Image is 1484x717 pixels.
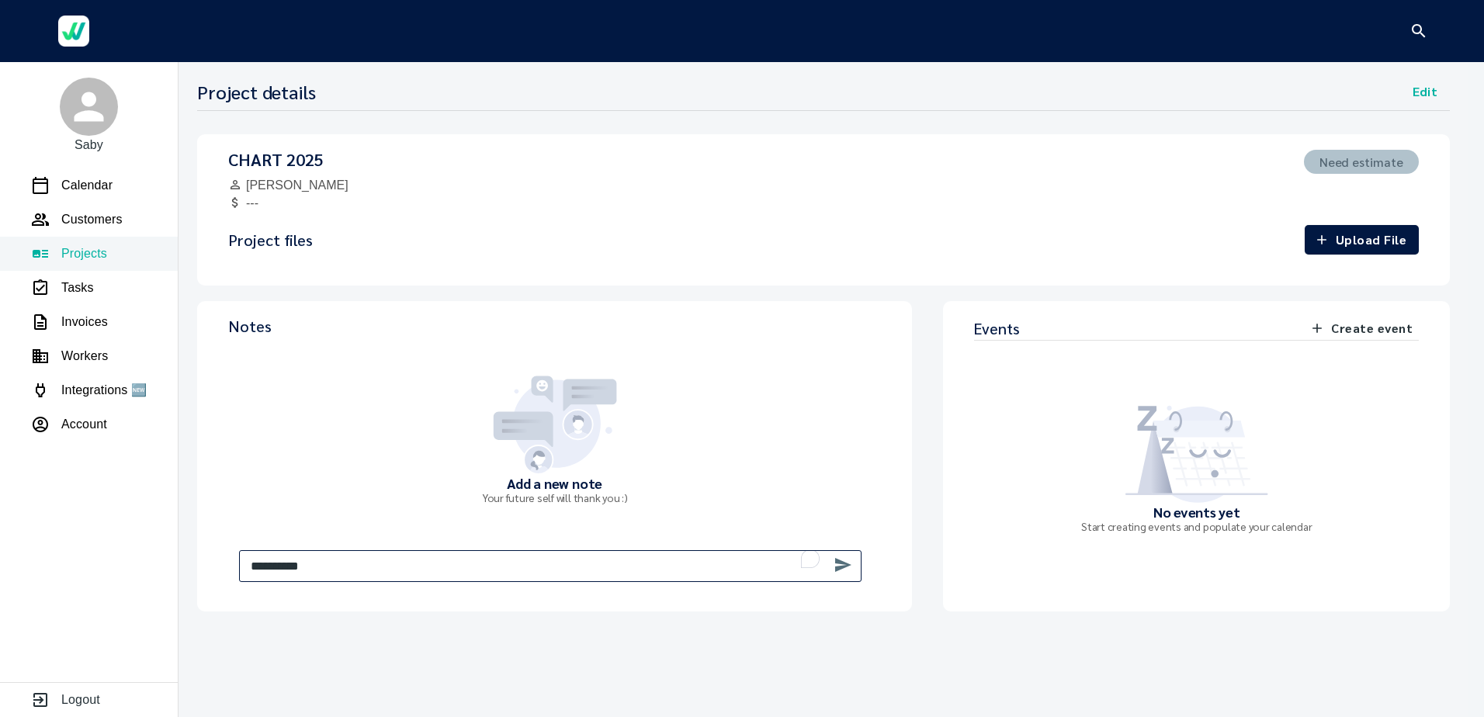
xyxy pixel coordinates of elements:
[974,319,1020,338] h4: Events
[31,244,107,263] a: Projects
[31,415,107,434] a: Account
[228,317,881,336] h4: Notes
[482,475,628,491] h1: Add a new note
[31,381,147,400] a: Integrations 🆕
[61,347,108,365] p: Workers
[1319,154,1403,170] h5: Need estimate
[239,550,862,582] textarea: To enrich screen reader interactions, please activate Accessibility in Grammarly extension settings
[61,279,94,297] p: Tasks
[61,176,113,195] p: Calendar
[246,178,348,192] a: [PERSON_NAME]
[47,8,101,54] a: Werkgo Logo
[31,176,113,195] a: Calendar
[482,491,628,504] h2: Your future self will thank you :)
[1081,520,1312,533] h2: Start creating events and populate your calendar
[1317,229,1406,251] span: Upload File
[61,210,123,229] p: Customers
[31,279,94,297] a: Tasks
[1081,404,1312,504] img: No events yet
[61,313,108,331] p: Invoices
[31,313,108,331] a: Invoices
[246,196,258,210] span: ---
[482,376,628,475] img: Add a new note
[1306,317,1419,340] button: Create event
[228,150,323,170] h3: CHART 2025
[31,347,108,365] a: Workers
[1400,81,1450,102] button: Edit
[1305,225,1419,255] button: Upload File
[61,381,147,400] p: Integrations 🆕
[31,210,123,229] a: Customers
[75,136,103,154] p: Saby
[1312,317,1413,339] span: Create event
[1081,504,1312,520] h1: No events yet
[58,16,89,47] img: Werkgo Logo
[197,81,316,102] h3: Project details
[61,244,107,263] p: Projects
[228,231,313,249] h3: Project files
[61,415,107,434] p: Account
[61,691,100,709] p: Logout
